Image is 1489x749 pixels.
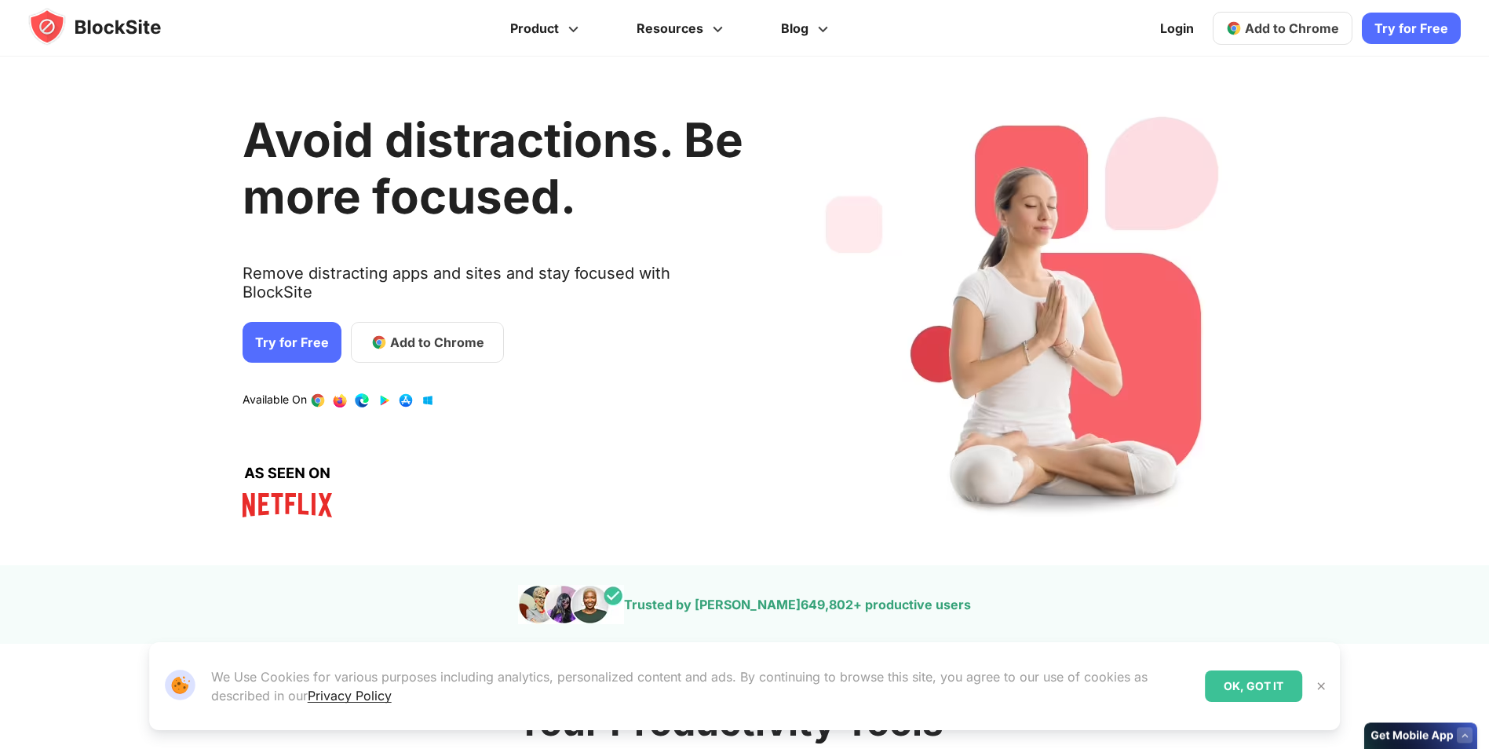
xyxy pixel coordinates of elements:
[1151,9,1203,47] a: Login
[518,585,624,624] img: pepole images
[1362,13,1461,44] a: Try for Free
[211,667,1193,705] p: We Use Cookies for various purposes including analytics, personalized content and ads. By continu...
[28,8,192,46] img: blocksite-icon.5d769676.svg
[1205,670,1302,702] div: OK, GOT IT
[243,393,307,408] text: Available On
[390,333,484,352] span: Add to Chrome
[624,597,971,612] text: Trusted by [PERSON_NAME] + productive users
[1311,676,1331,696] button: Close
[243,264,743,314] text: Remove distracting apps and sites and stay focused with BlockSite
[801,597,853,612] span: 649,802
[1315,680,1327,692] img: Close
[243,111,743,225] h1: Avoid distractions. Be more focused.
[1245,20,1339,36] span: Add to Chrome
[1213,12,1352,45] a: Add to Chrome
[243,322,341,363] a: Try for Free
[1226,20,1242,36] img: chrome-icon.svg
[308,688,392,703] a: Privacy Policy
[351,322,504,363] a: Add to Chrome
